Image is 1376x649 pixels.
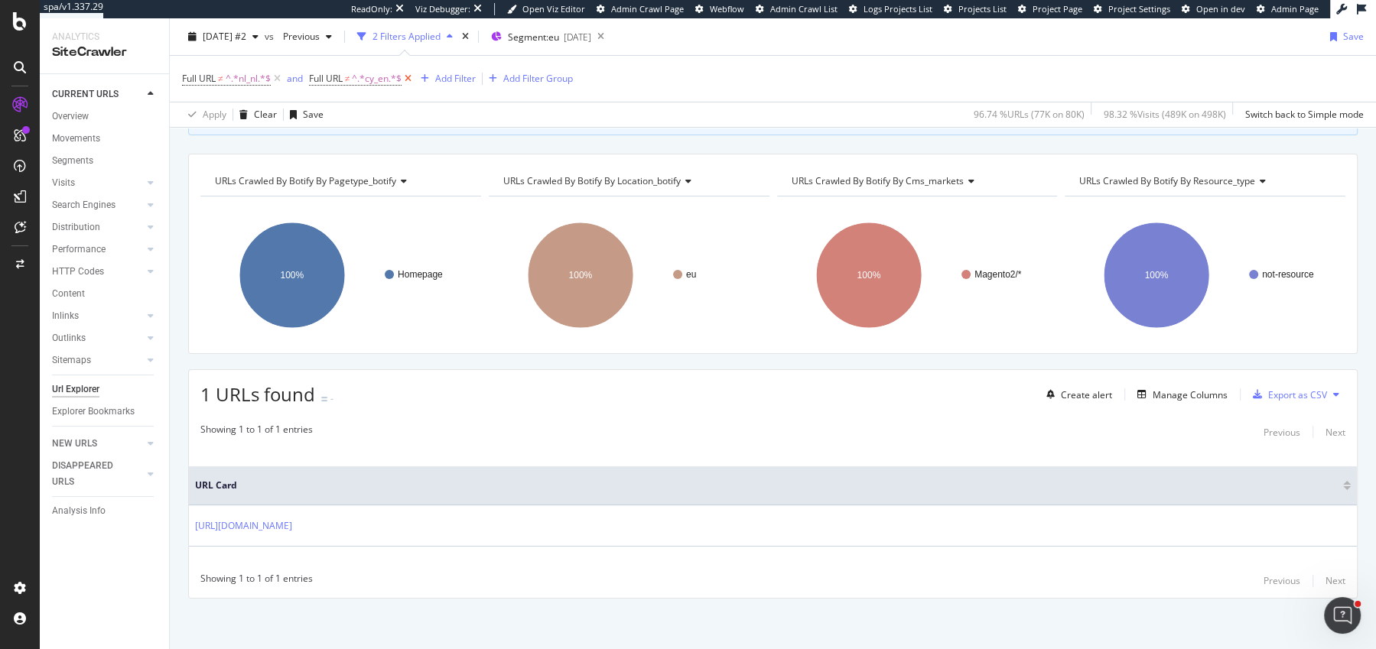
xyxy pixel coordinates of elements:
div: HTTP Codes [52,264,104,280]
div: Next [1326,426,1345,439]
a: Admin Crawl Page [597,3,684,15]
button: Add Filter [415,70,476,88]
span: URLs Crawled By Botify By resource_type [1079,174,1255,187]
svg: A chart. [489,209,769,342]
span: Projects List [958,3,1007,15]
button: Previous [1264,572,1300,590]
text: eu [686,269,696,280]
div: 2 Filters Applied [372,30,441,43]
text: 100% [857,270,880,281]
div: Manage Columns [1153,388,1228,401]
span: ^.*nl_nl.*$ [226,68,271,89]
span: Project Settings [1108,3,1170,15]
span: Project Page [1033,3,1082,15]
div: Save [1343,30,1364,43]
div: Viz Debugger: [415,3,470,15]
a: Admin Page [1257,3,1319,15]
a: Project Settings [1094,3,1170,15]
div: Url Explorer [52,381,99,398]
span: 1 URLs found [200,381,315,407]
text: Magento2/* [974,269,1022,280]
div: A chart. [200,209,481,342]
span: Admin Crawl List [770,3,838,15]
div: Save [303,108,324,121]
span: 2025 Sep. 12th #2 [203,30,246,43]
div: Content [52,286,85,302]
div: Analytics [52,31,157,44]
button: Previous [277,24,338,49]
button: Add Filter Group [483,70,573,88]
span: Open Viz Editor [522,3,585,15]
div: SiteCrawler [52,44,157,61]
text: 100% [568,270,592,281]
a: Search Engines [52,197,143,213]
span: Webflow [710,3,744,15]
div: Apply [203,108,226,121]
a: Inlinks [52,308,143,324]
span: Admin Page [1271,3,1319,15]
button: Previous [1264,423,1300,441]
div: Search Engines [52,197,115,213]
a: Sitemaps [52,352,143,368]
div: Sitemaps [52,352,91,368]
div: Performance [52,242,106,258]
a: Overview [52,109,158,125]
div: NEW URLS [52,436,97,452]
a: Analysis Info [52,503,158,519]
svg: A chart. [1065,209,1345,342]
div: and [287,72,303,85]
button: Create alert [1040,382,1112,407]
span: URLs Crawled By Botify By location_botify [503,174,681,187]
div: Outlinks [52,330,86,346]
span: Admin Crawl Page [611,3,684,15]
div: Segments [52,153,93,169]
a: Project Page [1018,3,1082,15]
div: DISAPPEARED URLS [52,458,129,490]
a: CURRENT URLS [52,86,143,102]
h4: URLs Crawled By Botify By cms_markets [789,169,1044,193]
div: 96.74 % URLs ( 77K on 80K ) [974,108,1085,121]
span: ≠ [345,72,350,85]
img: Equal [321,397,327,401]
a: DISAPPEARED URLS [52,458,143,490]
div: Next [1326,574,1345,587]
div: Create alert [1061,388,1112,401]
span: URLs Crawled By Botify By cms_markets [792,174,964,187]
div: - [330,392,333,405]
span: Full URL [182,72,216,85]
div: Export as CSV [1268,388,1327,401]
div: Switch back to Simple mode [1245,108,1364,121]
button: Apply [182,102,226,127]
text: Homepage [398,269,443,280]
a: Url Explorer [52,381,158,398]
svg: A chart. [777,209,1058,342]
button: Save [284,102,324,127]
div: ReadOnly: [351,3,392,15]
div: 98.32 % Visits ( 489K on 498K ) [1104,108,1226,121]
span: ^.*cy_en.*$ [352,68,402,89]
div: Add Filter Group [503,72,573,85]
a: Explorer Bookmarks [52,404,158,420]
button: Next [1326,572,1345,590]
button: Export as CSV [1247,382,1327,407]
span: Full URL [309,72,343,85]
div: Distribution [52,219,100,235]
div: Previous [1264,574,1300,587]
a: Distribution [52,219,143,235]
div: [DATE] [564,31,591,44]
button: Segment:eu[DATE] [485,24,591,49]
button: 2 Filters Applied [351,24,459,49]
div: Analysis Info [52,503,106,519]
span: Open in dev [1196,3,1245,15]
div: CURRENT URLS [52,86,119,102]
div: times [459,29,472,44]
div: Overview [52,109,89,125]
a: Performance [52,242,143,258]
button: [DATE] #2 [182,24,265,49]
a: Visits [52,175,143,191]
a: Webflow [695,3,744,15]
h4: URLs Crawled By Botify By resource_type [1076,169,1332,193]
